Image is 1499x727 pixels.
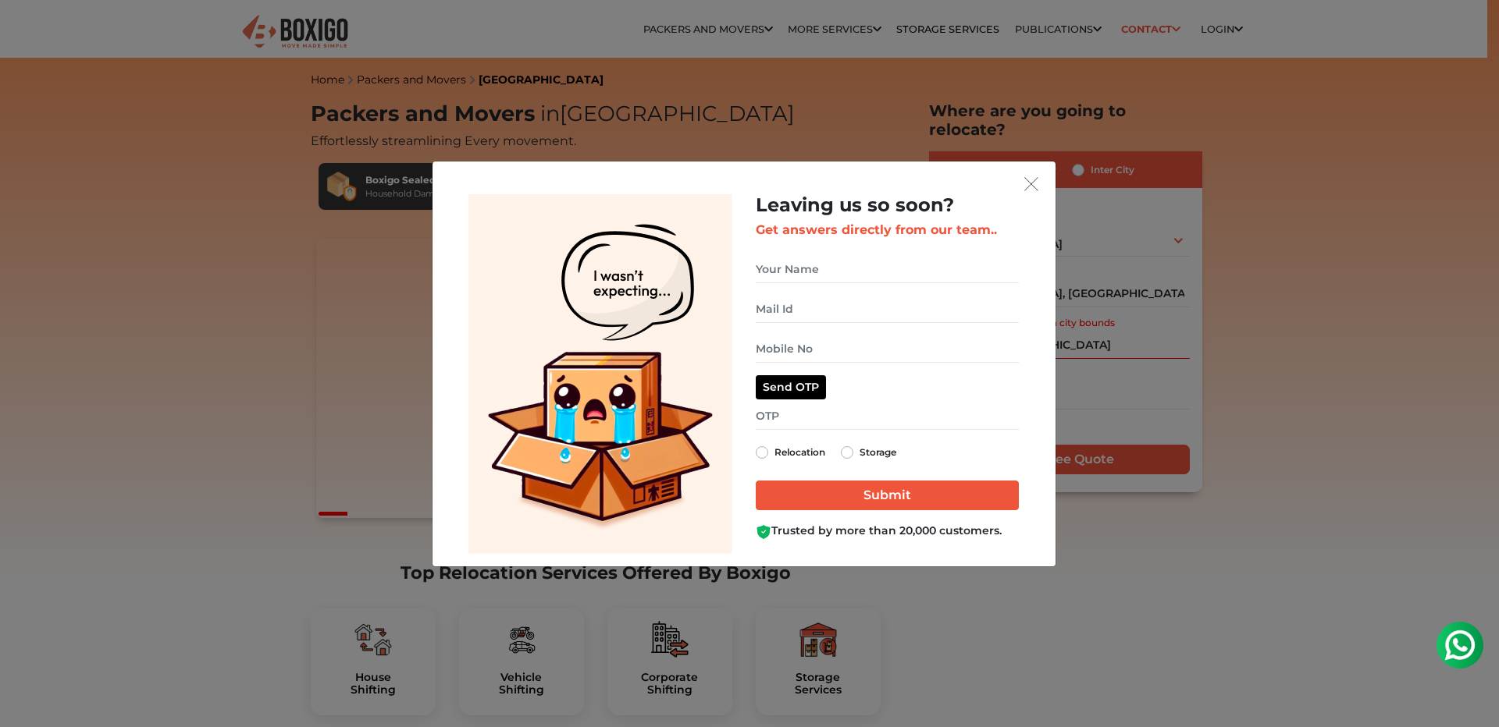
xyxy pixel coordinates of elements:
label: Relocation [774,443,825,462]
label: Storage [860,443,896,462]
input: Submit [756,481,1019,510]
img: whatsapp-icon.svg [16,16,47,47]
button: Send OTP [756,375,826,399]
input: Mobile No [756,335,1019,363]
input: OTP [756,403,1019,430]
img: Boxigo Customer Shield [756,524,771,540]
h2: Leaving us so soon? [756,194,1019,217]
input: Your Name [756,256,1019,283]
h3: Get answers directly from our team.. [756,222,1019,237]
img: Lead Welcome Image [468,194,732,554]
input: Mail Id [756,296,1019,323]
img: exit [1024,177,1038,191]
div: Trusted by more than 20,000 customers. [756,523,1019,539]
